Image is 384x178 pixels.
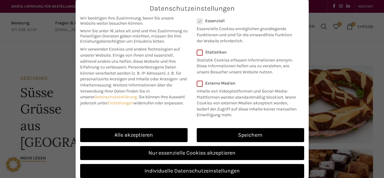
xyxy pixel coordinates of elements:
[94,94,137,99] a: Datenschutzerklärung
[80,164,304,178] a: Individuelle Datenschutzeinstellungen
[150,5,235,12] span: Datenschutzeinstellungen
[197,81,300,86] label: Externe Medien
[80,28,188,44] span: Wenn Sie unter 16 Jahre alt sind und Ihre Zustimmung zu freiwilligen Diensten geben möchten, müss...
[197,128,304,142] a: Speichern
[80,65,187,88] span: Personenbezogene Daten können verarbeitet werden (z. B. IP-Adressen), z. B. für personalisierte A...
[80,128,188,142] a: Alle akzeptieren
[107,100,134,106] a: Einstellungen
[80,82,172,99] span: Weitere Informationen über die Verwendung Ihrer Daten finden Sie in unserer .
[80,47,180,70] span: Wir verwenden Cookies und andere Technologien auf unserer Website. Einige von ihnen sind essenzie...
[197,55,296,75] p: Statistik Cookies erfassen Informationen anonym. Diese Informationen helfen uns zu verstehen, wie...
[80,16,188,26] span: Wir benötigen Ihre Zustimmung, bevor Sie unsere Website weiter besuchen können.
[80,146,304,160] a: Nur essenzielle Cookies akzeptieren
[80,94,185,106] span: Sie können Ihre Auswahl jederzeit unter widerrufen oder anpassen.
[197,50,296,55] label: Statistiken
[197,23,296,44] p: Essenzielle Cookies ermöglichen grundlegende Funktionen und sind für die einwandfreie Funktion de...
[197,18,296,23] label: Essenziell
[197,86,300,118] p: Inhalte von Videoplattformen und Social-Media-Plattformen werden standardmäßig blockiert. Wenn Co...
